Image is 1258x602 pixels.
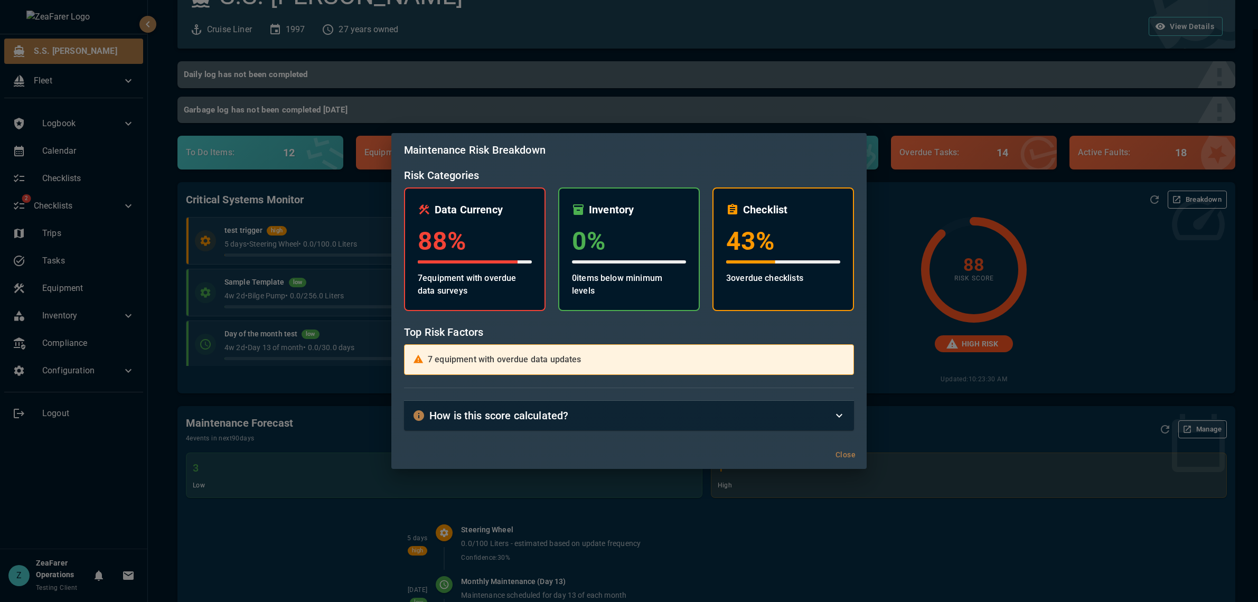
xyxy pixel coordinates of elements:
[572,227,686,256] h3: 0 %
[404,324,854,341] h6: Top Risk Factors
[572,272,686,297] p: 0 items below minimum levels
[429,407,568,424] h6: How is this score calculated?
[829,445,862,465] button: Close
[418,227,532,256] h3: 88 %
[589,201,634,218] h6: Inventory
[743,201,787,218] h6: Checklist
[726,272,840,285] p: 3 overdue checklists
[404,142,854,158] h6: Maintenance Risk Breakdown
[428,353,581,366] p: 7 equipment with overdue data updates
[726,227,840,256] h3: 43 %
[404,401,854,430] div: How is this score calculated?
[418,272,532,297] p: 7 equipment with overdue data surveys
[435,201,503,218] h6: Data Currency
[404,167,854,184] h6: Risk Categories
